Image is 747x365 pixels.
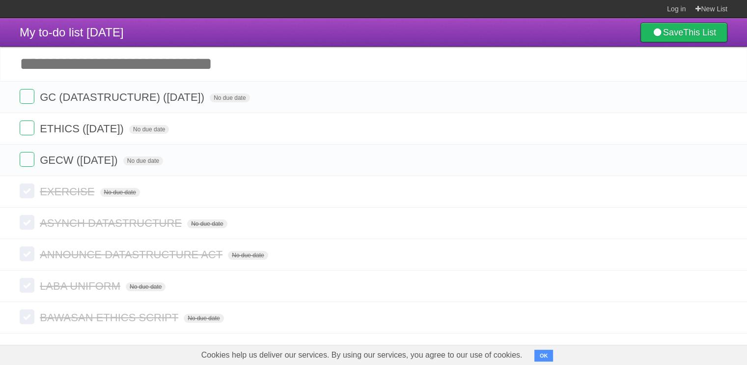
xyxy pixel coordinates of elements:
span: EXERCISE [40,185,97,198]
span: No due date [210,93,249,102]
span: ANNOUNCE DATASTRUCTURE ACT [40,248,225,261]
span: GECW ([DATE]) [40,154,120,166]
span: No due date [126,282,166,291]
span: ASYNCH DATASTRUCTURE [40,217,184,229]
label: Done [20,246,34,261]
span: No due date [228,251,268,260]
label: Done [20,183,34,198]
span: No due date [123,156,163,165]
span: LABA UNIFORM [40,280,123,292]
span: ETHICS ([DATE]) [40,122,126,135]
label: Done [20,309,34,324]
a: SaveThis List [640,23,727,42]
span: No due date [187,219,227,228]
span: GC (DATASTRUCTURE) ([DATE]) [40,91,207,103]
label: Done [20,89,34,104]
a: Show all completed tasks [312,343,434,355]
span: My to-do list [DATE] [20,26,124,39]
label: Done [20,121,34,135]
span: No due date [129,125,169,134]
b: This List [683,28,716,37]
span: BAWASAN ETHICS SCRIPT [40,311,181,324]
span: Cookies help us deliver our services. By using our services, you agree to our use of cookies. [192,345,532,365]
label: Done [20,152,34,167]
span: No due date [184,314,223,323]
label: Done [20,278,34,293]
span: No due date [100,188,140,197]
button: OK [534,350,553,362]
label: Done [20,215,34,230]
